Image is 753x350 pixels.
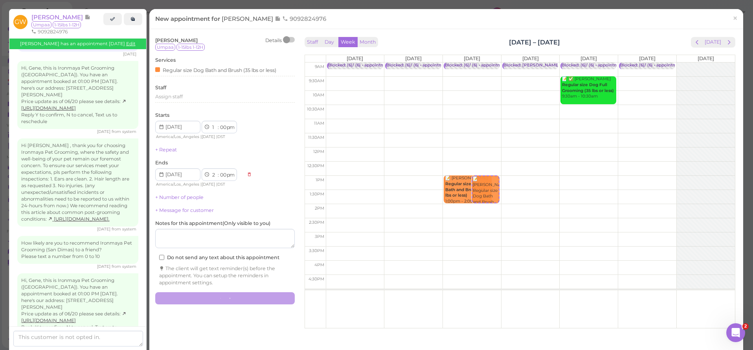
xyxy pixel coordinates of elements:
div: If you logged in an admin account that can manage other locations, we can turn on a feature which... [13,162,123,216]
button: Emoji picker [25,258,31,264]
b: Regular size Dog Full Grooming (35 lbs or less) [562,82,614,93]
span: [DATE] [580,55,597,61]
button: Home [123,3,138,18]
img: Profile image for Lin [24,61,31,68]
span: 2:30pm [309,220,324,225]
span: [PERSON_NAME] [31,13,84,21]
div: when customer sign in on pad, will the system pop up the "note" from other location [28,119,151,151]
div: yes [135,105,145,113]
div: Great, thank you. [97,240,145,248]
span: [DATE] [639,55,656,61]
a: [PERSON_NAME] [31,13,90,21]
button: Day [320,37,339,48]
span: 3pm [315,234,324,239]
div: [PERSON_NAME] • 2h ago [13,223,74,227]
span: 10/01/2025 03:56pm [97,129,112,134]
div: Operator • AI Agent • 2h ago [13,47,81,52]
span: 10am [313,92,324,98]
div: If you logged in an admin account that can manage other locations, we can turn on a feature which... [6,158,129,221]
span: 9am [315,64,324,69]
div: robert says… [6,119,151,158]
label: Staff [155,84,166,91]
span: × [733,13,738,24]
b: [PERSON_NAME] [34,62,78,67]
span: Umpaa [155,44,175,51]
button: Week [338,37,358,48]
span: 12:30pm [307,163,324,168]
span: [DATE] [522,55,539,61]
span: 11am [314,121,324,126]
div: joined the conversation [34,61,134,68]
div: Great, thank you. [90,235,151,252]
div: robert says… [6,235,151,262]
b: under 3 minutes [19,33,70,39]
label: Services [155,57,176,64]
span: from system [112,227,136,232]
div: 📝 [PERSON_NAME] 1:00pm - 2:00pm [445,175,492,204]
a: [URL][DOMAIN_NAME] [21,311,127,323]
span: 10/01/2025 05:59pm [97,227,112,232]
img: Profile image for Lin [22,4,35,17]
label: Do not send any text about this appointment [159,254,279,261]
div: | | [155,133,243,140]
span: 12pm [313,149,324,154]
div: robert says… [6,101,151,119]
label: Starts [155,112,169,119]
div: Lin says… [6,158,151,235]
span: 1-15lbs 1-12H [53,21,81,28]
span: [PERSON_NAME] has an appointment [DATE] [20,41,126,46]
span: from system [112,264,136,269]
span: DST [217,134,225,139]
div: Lin says… [6,77,151,101]
h1: [PERSON_NAME] [38,4,89,10]
li: 9092824976 [29,28,70,35]
button: Send a message… [135,254,147,267]
p: Active in the last 15m [38,10,94,18]
button: [DATE] [702,37,724,48]
span: 9:30am [309,78,324,83]
span: 4pm [314,262,324,267]
button: go back [5,3,20,18]
label: Ends [155,159,168,166]
div: Blocked: (6)/ (6) • appointment [445,63,508,68]
span: [DATE] [464,55,480,61]
span: 1pm [316,177,324,182]
div: Customer's notes?Add reaction [6,77,70,95]
span: 4:30pm [309,276,324,282]
span: America/Los_Angeles [156,134,199,139]
textarea: Message… [7,241,151,254]
button: Staff [305,37,320,48]
div: Blocked: (6)/ (6) • appointment [620,63,683,68]
button: prev [691,37,703,48]
button: Month [357,37,378,48]
button: Gif picker [37,258,44,264]
button: next [723,37,735,48]
span: DST [217,182,225,187]
a: + Message for customer [155,207,214,213]
div: Lin says… [6,59,151,77]
span: 2pm [315,206,324,211]
span: 10/04/2025 09:27am [97,264,112,269]
span: 2 [742,323,749,330]
a: Edit [126,41,136,46]
span: Note [84,13,90,21]
span: 9092824976 [282,15,326,22]
div: Customer's notes? [13,82,64,90]
div: Blocked: (6)/ (6) • appointment [328,63,391,68]
div: The client will get text reminder(s) before the appointment. You can setup the reminders in appoi... [159,265,291,286]
div: Hi, Gene, this is Ironmaya Pet Grooming ([GEOGRAPHIC_DATA]). You have an appointment booked at 01... [17,273,138,341]
div: Blocked: (6)/ (6) • appointment [562,63,625,68]
a: [URL][DOMAIN_NAME]. [48,216,110,222]
span: [DATE] [202,134,215,139]
div: Regular size Dog Bath and Brush (35 lbs or less) [155,66,276,74]
div: Blocked: (6)/ (6) • appointment [386,63,450,68]
span: America/Los_Angeles [156,182,199,187]
span: 11:30am [308,135,324,140]
span: GW [13,15,28,29]
span: [DATE] [698,55,714,61]
span: 1-15lbs 1-12H [176,44,205,51]
div: 📝 ✅ [PERSON_NAME] 9:30am - 10:30am [562,76,616,99]
span: 1:30pm [310,192,324,197]
b: Regular size Dog Bath and Brush (35 lbs or less) [445,181,485,198]
span: 10/01/2025 02:30pm [123,52,136,57]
